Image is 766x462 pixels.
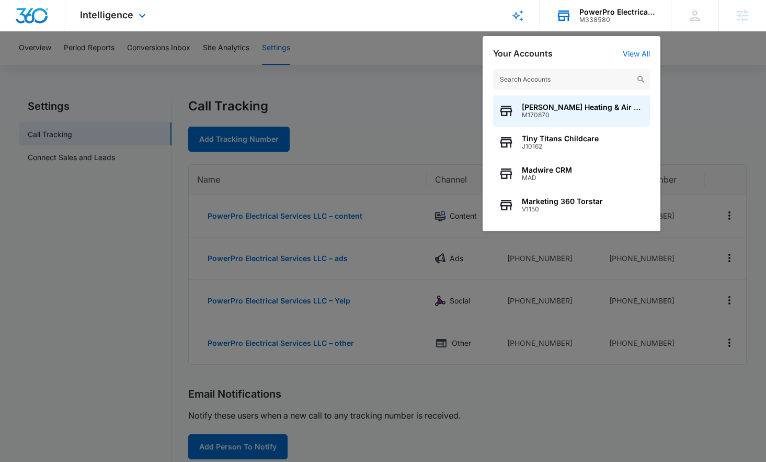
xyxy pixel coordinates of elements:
[17,17,25,25] img: logo_orange.svg
[522,134,599,143] span: Tiny Titans Childcare
[623,49,650,58] a: View All
[579,16,656,24] div: account id
[522,174,572,182] span: MAD
[493,69,650,90] input: Search Accounts
[522,111,645,119] span: M170870
[522,197,603,206] span: Marketing 360 Torstar
[29,17,51,25] div: v 4.0.25
[493,95,650,127] button: [PERSON_NAME] Heating & Air ConditioningM170870
[522,103,645,111] span: [PERSON_NAME] Heating & Air Conditioning
[493,127,650,158] button: Tiny Titans ChildcareJ10162
[28,61,37,69] img: tab_domain_overview_orange.svg
[40,62,94,69] div: Domain Overview
[27,27,115,36] div: Domain: [DOMAIN_NAME]
[522,143,599,150] span: J10162
[522,206,603,213] span: V1150
[493,189,650,221] button: Marketing 360 TorstarV1150
[80,9,133,20] span: Intelligence
[116,62,176,69] div: Keywords by Traffic
[493,158,650,189] button: Madwire CRMMAD
[522,166,572,174] span: Madwire CRM
[17,27,25,36] img: website_grey.svg
[493,49,553,59] h2: Your Accounts
[579,8,656,16] div: account name
[104,61,112,69] img: tab_keywords_by_traffic_grey.svg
